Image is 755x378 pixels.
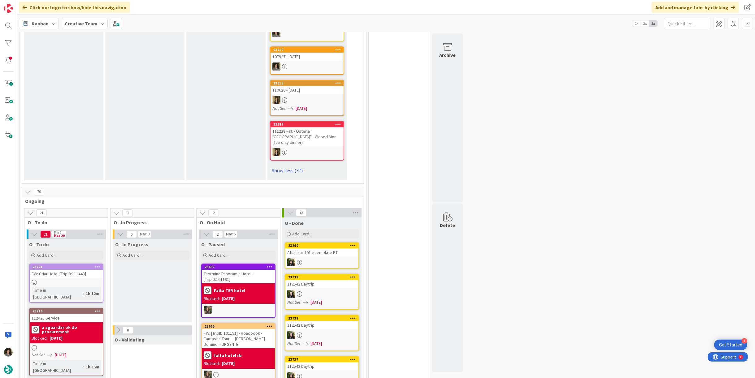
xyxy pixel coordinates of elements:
[285,321,358,329] div: 112542 Daytrip
[42,325,101,334] b: a aguardar ok do procurement
[285,243,358,256] div: 23260Atualizar 101 e template PT
[272,62,280,71] img: MS
[271,86,344,94] div: 110620 - [DATE]
[440,221,455,229] div: Delete
[287,299,301,305] i: Not Set
[55,352,66,358] span: [DATE]
[271,148,344,156] div: SP
[270,46,344,75] a: 23619107927 - [DATE]MS
[285,316,358,321] div: 23738
[84,290,101,297] div: 1h 12m
[214,353,242,358] b: falta hotel rb
[285,258,358,266] div: BC
[30,308,103,314] div: 23716
[29,264,103,303] a: 23721FW: Criar Hotel [TripID:111443]Time in [GEOGRAPHIC_DATA]:1h 12m
[25,198,356,204] span: Ongoing
[649,20,657,27] span: 3x
[273,81,344,85] div: 23618
[214,288,245,293] b: Falta TER hotel
[4,348,13,357] img: MS
[226,233,236,236] div: Max 5
[271,62,344,71] div: MS
[83,290,84,297] span: :
[30,270,103,278] div: FW: Criar Hotel [TripID:111443]
[270,165,344,175] a: Show Less (37)
[32,352,45,358] i: Not Set
[50,335,63,341] div: [DATE]
[271,127,344,146] div: 111228 - €€ - Osteria "[GEOGRAPHIC_DATA]" - Closed Mon (Tue only dinner)
[285,316,358,329] div: 23738112542 Daytrip
[115,337,145,343] span: O - Validating
[205,265,275,269] div: 23667
[641,20,649,27] span: 2x
[202,270,275,283] div: Taormina Panoramic Hotel - [TripID:101191]
[288,243,358,248] div: 23260
[292,231,312,237] span: Add Card...
[271,80,344,94] div: 23618110620 - [DATE]
[36,209,47,217] span: 21
[271,122,344,146] div: 23587111228 - €€ - Osteria "[GEOGRAPHIC_DATA]" - Closed Mon (Tue only dinner)
[140,233,150,236] div: Max 3
[30,314,103,322] div: 112423 Service
[272,148,280,156] img: SP
[83,363,84,370] span: :
[32,20,49,27] span: Kanban
[271,29,344,37] div: MS
[208,209,219,217] span: 2
[33,309,103,313] div: 23716
[32,2,34,7] div: 1
[30,264,103,270] div: 23721
[37,252,56,258] span: Add Card...
[204,306,212,314] img: IG
[310,299,322,306] span: [DATE]
[271,122,344,127] div: 23587
[742,338,747,344] div: 4
[285,248,358,256] div: Atualizar 101 e template PT
[296,105,307,112] span: [DATE]
[30,308,103,322] div: 23716112423 Service
[32,360,83,374] div: Time in [GEOGRAPHIC_DATA]
[652,2,739,13] div: Add and manage tabs by clicking
[202,264,275,270] div: 23667
[122,209,133,217] span: 0
[201,241,225,247] span: O - Paused
[285,362,358,370] div: 112542 Daytrip
[714,340,747,350] div: Open Get Started checklist, remaining modules: 4
[65,20,98,27] b: Creative Team
[204,360,220,367] div: Blocked:
[310,340,322,347] span: [DATE]
[270,121,344,161] a: 23587111228 - €€ - Osteria "[GEOGRAPHIC_DATA]" - Closed Mon (Tue only dinner)SP
[204,295,220,302] div: Blocked:
[202,264,275,283] div: 23667Taormina Panoramic Hotel - [TripID:101191]
[285,280,358,288] div: 112542 Daytrip
[287,290,295,298] img: BC
[202,324,275,329] div: 23665
[285,274,358,288] div: 23739112542 Daytrip
[270,80,344,116] a: 23618110620 - [DATE]SPNot Set[DATE]
[285,242,359,269] a: 23260Atualizar 101 e template PTBC
[202,306,275,314] div: IG
[285,220,304,226] span: O - Done
[84,363,101,370] div: 1h 35m
[34,188,44,195] span: 70
[271,47,344,53] div: 23619
[273,122,344,127] div: 23587
[29,241,49,247] span: O - To do
[287,341,301,346] i: Not Set
[272,96,280,104] img: SP
[201,264,276,318] a: 23667Taormina Panoramic Hotel - [TripID:101191]Falta TER hotelBlocked:[DATE]IG
[40,230,51,238] span: 21
[271,96,344,104] div: SP
[287,331,295,339] img: BC
[285,274,358,280] div: 23739
[29,308,103,376] a: 23716112423 Servicea aguardar ok do procurementBlocked:[DATE]Not Set[DATE]Time in [GEOGRAPHIC_DAT...
[287,258,295,266] img: BC
[32,287,83,300] div: Time in [GEOGRAPHIC_DATA]
[632,20,641,27] span: 1x
[126,230,137,238] span: 0
[285,290,358,298] div: BC
[222,360,235,367] div: [DATE]
[30,264,103,278] div: 23721FW: Criar Hotel [TripID:111443]
[288,316,358,320] div: 23738
[222,295,235,302] div: [DATE]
